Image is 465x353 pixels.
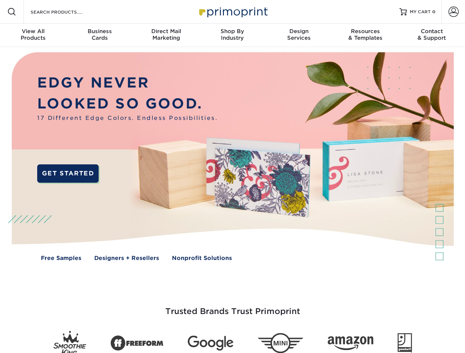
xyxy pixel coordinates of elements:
span: Design [266,28,332,35]
img: Goodwill [398,333,412,353]
a: Designers + Resellers [94,254,159,263]
a: Nonprofit Solutions [172,254,232,263]
div: Marketing [133,28,199,41]
a: Shop ByIndustry [199,24,265,47]
span: MY CART [410,9,431,15]
a: GET STARTED [37,164,99,183]
span: Resources [332,28,398,35]
img: Primoprint [196,4,270,19]
span: Business [66,28,133,35]
a: Contact& Support [399,24,465,47]
span: 17 Different Edge Colors. Endless Possibilities. [37,114,218,122]
a: Free Samples [41,254,81,263]
span: Shop By [199,28,265,35]
div: Services [266,28,332,41]
img: Amazon [328,336,373,350]
a: BusinessCards [66,24,133,47]
img: Google [188,336,233,351]
p: EDGY NEVER [37,72,218,93]
div: & Support [399,28,465,41]
h3: Trusted Brands Trust Primoprint [17,289,448,325]
div: Industry [199,28,265,41]
div: Cards [66,28,133,41]
a: Direct MailMarketing [133,24,199,47]
span: Contact [399,28,465,35]
a: Resources& Templates [332,24,398,47]
span: 0 [432,9,436,14]
input: SEARCH PRODUCTS..... [30,7,102,16]
a: DesignServices [266,24,332,47]
span: Direct Mail [133,28,199,35]
div: & Templates [332,28,398,41]
p: LOOKED SO GOOD. [37,93,218,114]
